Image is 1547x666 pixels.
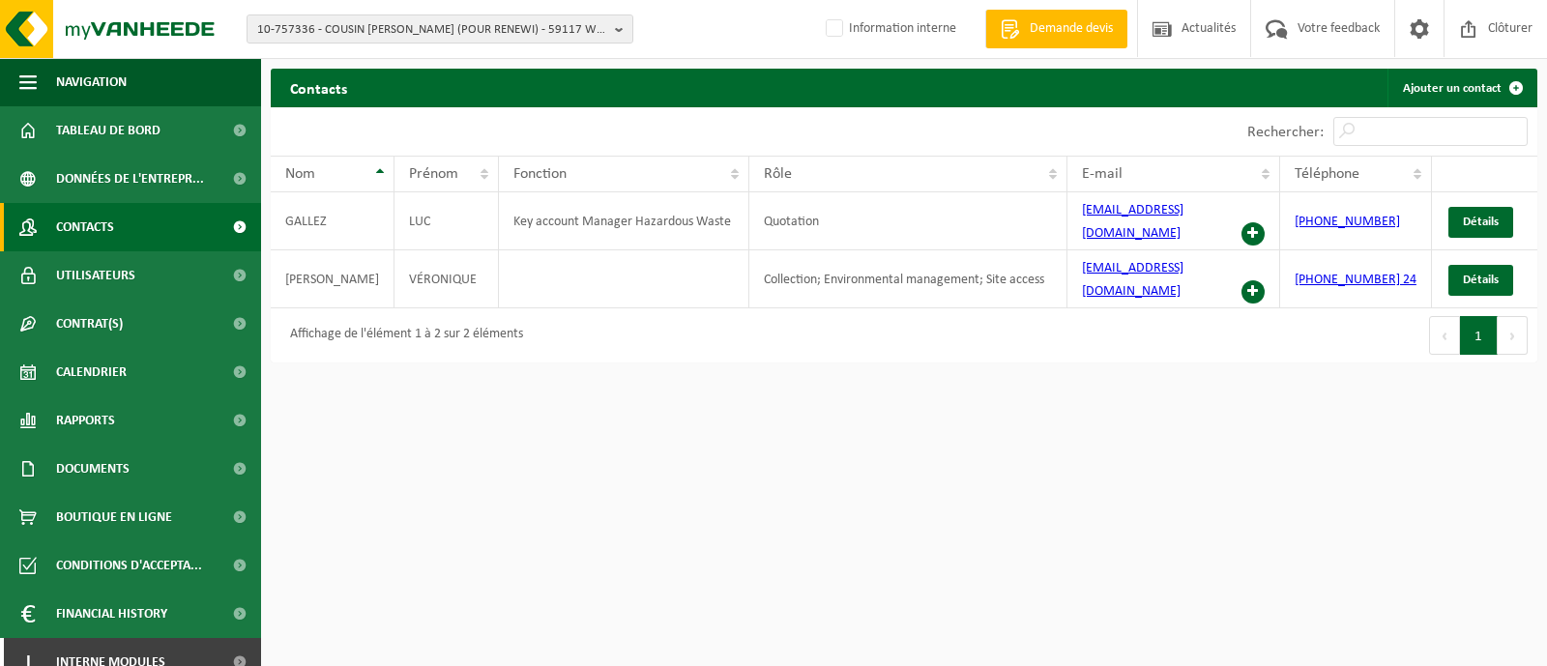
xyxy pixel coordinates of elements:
[1429,316,1460,355] button: Previous
[271,192,394,250] td: GALLEZ
[1295,273,1416,287] a: [PHONE_NUMBER] 24
[56,106,161,155] span: Tableau de bord
[56,251,135,300] span: Utilisateurs
[56,155,204,203] span: Données de l'entrepr...
[56,590,167,638] span: Financial History
[1387,69,1535,107] a: Ajouter un contact
[247,14,633,43] button: 10-757336 - COUSIN [PERSON_NAME] (POUR RENEWI) - 59117 WERVICQ SUD, [STREET_ADDRESS]
[749,250,1066,308] td: Collection; Environmental management; Site access
[409,166,458,182] span: Prénom
[1247,125,1324,140] label: Rechercher:
[271,250,394,308] td: [PERSON_NAME]
[985,10,1127,48] a: Demande devis
[1295,215,1400,229] a: [PHONE_NUMBER]
[1082,166,1123,182] span: E-mail
[56,58,127,106] span: Navigation
[764,166,792,182] span: Rôle
[749,192,1066,250] td: Quotation
[1498,316,1528,355] button: Next
[56,348,127,396] span: Calendrier
[513,166,567,182] span: Fonction
[257,15,607,44] span: 10-757336 - COUSIN [PERSON_NAME] (POUR RENEWI) - 59117 WERVICQ SUD, [STREET_ADDRESS]
[56,445,130,493] span: Documents
[56,493,172,541] span: Boutique en ligne
[1025,19,1118,39] span: Demande devis
[56,541,202,590] span: Conditions d'accepta...
[1295,166,1359,182] span: Téléphone
[394,192,499,250] td: LUC
[56,203,114,251] span: Contacts
[1460,316,1498,355] button: 1
[56,396,115,445] span: Rapports
[1463,274,1499,286] span: Détails
[499,192,750,250] td: Key account Manager Hazardous Waste
[1463,216,1499,228] span: Détails
[280,318,523,353] div: Affichage de l'élément 1 à 2 sur 2 éléments
[1082,261,1183,299] a: [EMAIL_ADDRESS][DOMAIN_NAME]
[394,250,499,308] td: VÉRONIQUE
[56,300,123,348] span: Contrat(s)
[1082,203,1183,241] a: [EMAIL_ADDRESS][DOMAIN_NAME]
[1448,207,1513,238] a: Détails
[822,14,956,43] label: Information interne
[271,69,366,106] h2: Contacts
[285,166,315,182] span: Nom
[1448,265,1513,296] a: Détails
